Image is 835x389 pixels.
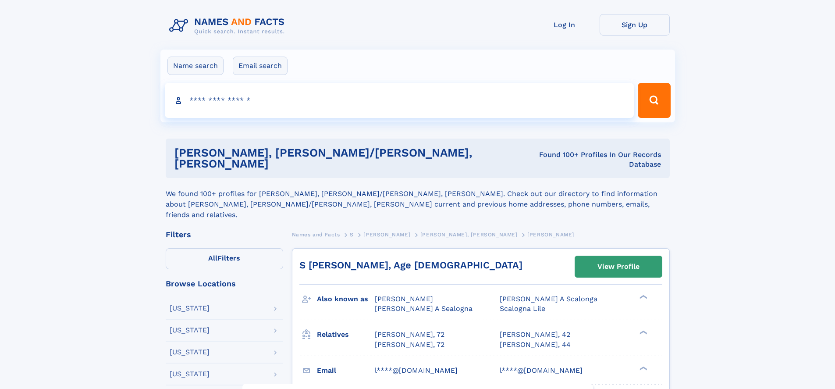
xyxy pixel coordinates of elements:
a: Sign Up [600,14,670,36]
a: [PERSON_NAME], 44 [500,340,571,350]
div: ❯ [637,365,648,371]
span: All [208,254,217,262]
div: View Profile [597,257,640,277]
h3: Relatives [317,327,375,342]
div: Browse Locations [166,280,283,288]
a: [PERSON_NAME], 72 [375,330,444,339]
a: View Profile [575,256,662,277]
div: [US_STATE] [170,305,210,312]
a: Log In [529,14,600,36]
label: Email search [233,57,288,75]
a: [PERSON_NAME], 42 [500,330,570,339]
label: Name search [167,57,224,75]
input: search input [165,83,634,118]
label: Filters [166,248,283,269]
div: Filters [166,231,283,239]
h3: Email [317,363,375,378]
span: [PERSON_NAME] A Scalonga [500,295,597,303]
div: Found 100+ Profiles In Our Records Database [523,150,661,169]
span: [PERSON_NAME], [PERSON_NAME] [420,232,518,238]
h3: Also known as [317,292,375,307]
div: [US_STATE] [170,371,210,378]
span: S [350,232,354,238]
a: Names and Facts [292,229,340,240]
div: ❯ [637,330,648,335]
div: ❯ [637,294,648,300]
span: [PERSON_NAME] [363,232,410,238]
h1: [PERSON_NAME], [PERSON_NAME]/[PERSON_NAME], [PERSON_NAME] [174,147,523,169]
span: Scalogna Lile [500,304,545,313]
div: We found 100+ profiles for [PERSON_NAME], [PERSON_NAME]/[PERSON_NAME], [PERSON_NAME]. Check out o... [166,178,670,220]
span: [PERSON_NAME] [527,232,574,238]
a: S [350,229,354,240]
img: Logo Names and Facts [166,14,292,38]
a: [PERSON_NAME], [PERSON_NAME] [420,229,518,240]
a: S [PERSON_NAME], Age [DEMOGRAPHIC_DATA] [299,260,522,271]
span: [PERSON_NAME] [375,295,433,303]
a: [PERSON_NAME], 72 [375,340,444,350]
span: [PERSON_NAME] A Sealogna [375,304,473,313]
a: [PERSON_NAME] [363,229,410,240]
div: [US_STATE] [170,349,210,356]
button: Search Button [638,83,670,118]
div: [US_STATE] [170,327,210,334]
